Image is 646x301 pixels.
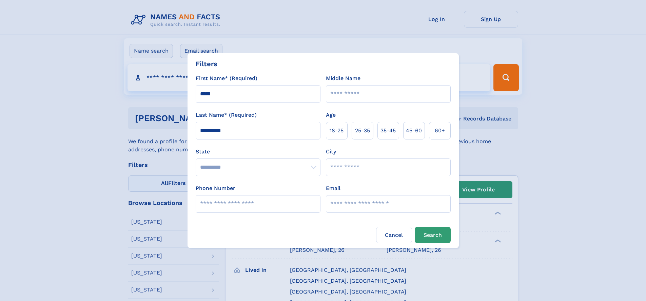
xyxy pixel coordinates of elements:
[406,127,422,135] span: 45‑60
[196,184,235,192] label: Phone Number
[326,148,336,156] label: City
[415,227,451,243] button: Search
[435,127,445,135] span: 60+
[196,148,320,156] label: State
[196,59,217,69] div: Filters
[376,227,412,243] label: Cancel
[196,74,257,82] label: First Name* (Required)
[330,127,344,135] span: 18‑25
[196,111,257,119] label: Last Name* (Required)
[380,127,396,135] span: 35‑45
[326,184,340,192] label: Email
[326,74,360,82] label: Middle Name
[355,127,370,135] span: 25‑35
[326,111,336,119] label: Age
